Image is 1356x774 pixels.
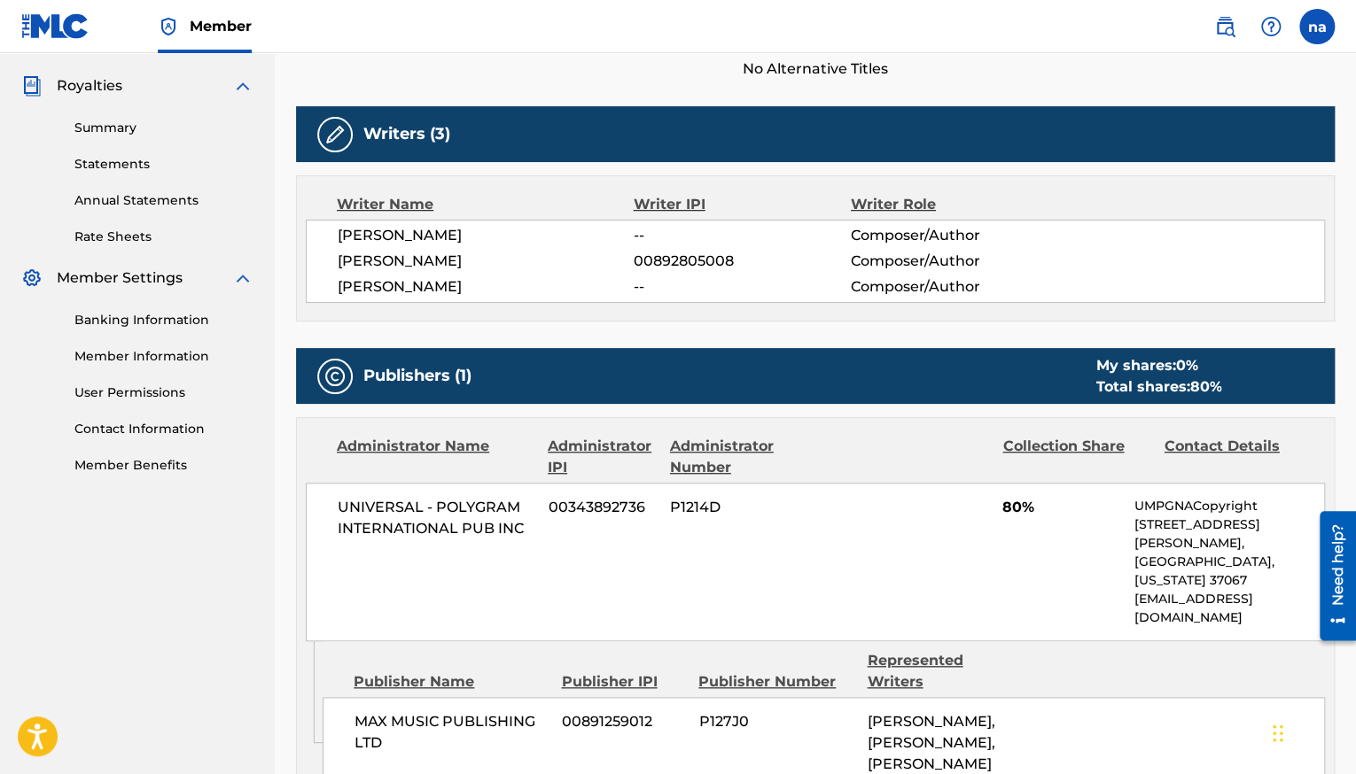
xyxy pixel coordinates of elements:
[851,194,1048,215] div: Writer Role
[1306,505,1356,647] iframe: Resource Center
[1207,9,1243,44] a: Public Search
[562,711,685,732] span: 00891259012
[338,251,634,272] span: [PERSON_NAME]
[1134,590,1324,627] p: [EMAIL_ADDRESS][DOMAIN_NAME]
[1189,378,1221,395] span: 80 %
[1165,436,1313,478] div: Contact Details
[1134,515,1324,553] p: [STREET_ADDRESS][PERSON_NAME],
[337,436,534,478] div: Administrator Name
[1175,357,1197,374] span: 0 %
[354,671,548,693] div: Publisher Name
[1095,376,1221,398] div: Total shares:
[324,366,346,387] img: Publishers
[74,420,253,438] a: Contact Information
[21,75,43,97] img: Royalties
[1273,707,1283,760] div: Drag
[74,383,253,402] a: User Permissions
[634,194,851,215] div: Writer IPI
[1299,9,1335,44] div: User Menu
[338,497,535,539] span: UNIVERSAL - POLYGRAM INTERNATIONAL PUB INC
[1002,436,1150,478] div: Collection Share
[634,276,851,298] span: --
[21,13,90,39] img: MLC Logo
[1260,16,1282,37] img: help
[232,75,253,97] img: expand
[190,16,252,36] span: Member
[21,267,43,289] img: Member Settings
[324,124,346,145] img: Writers
[634,225,851,246] span: --
[548,436,657,478] div: Administrator IPI
[867,650,1022,693] div: Represented Writers
[296,58,1335,80] span: No Alternative Titles
[1253,9,1289,44] div: Help
[74,191,253,210] a: Annual Statements
[74,155,253,174] a: Statements
[363,366,471,386] h5: Publishers (1)
[549,497,657,518] span: 00343892736
[1134,497,1324,515] p: UMPGNACopyright
[698,671,853,693] div: Publisher Number
[1267,689,1356,774] iframe: Chat Widget
[57,75,122,97] span: Royalties
[1214,16,1235,37] img: search
[867,713,994,772] span: [PERSON_NAME], [PERSON_NAME], [PERSON_NAME]
[355,711,549,754] span: MAX MUSIC PUBLISHING LTD
[338,276,634,298] span: [PERSON_NAME]
[1134,553,1324,590] p: [GEOGRAPHIC_DATA], [US_STATE] 37067
[57,267,183,289] span: Member Settings
[337,194,634,215] div: Writer Name
[74,119,253,137] a: Summary
[698,711,853,732] span: P127J0
[158,16,179,37] img: Top Rightsholder
[74,456,253,475] a: Member Benefits
[1002,497,1121,518] span: 80%
[74,228,253,246] a: Rate Sheets
[670,497,818,518] span: P1214D
[851,251,1048,272] span: Composer/Author
[851,276,1048,298] span: Composer/Author
[363,124,450,144] h5: Writers (3)
[1095,355,1221,376] div: My shares:
[74,311,253,329] a: Banking Information
[851,225,1048,246] span: Composer/Author
[561,671,685,693] div: Publisher IPI
[74,347,253,366] a: Member Information
[634,251,851,272] span: 00892805008
[232,267,253,289] img: expand
[338,225,634,246] span: [PERSON_NAME]
[670,436,818,478] div: Administrator Number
